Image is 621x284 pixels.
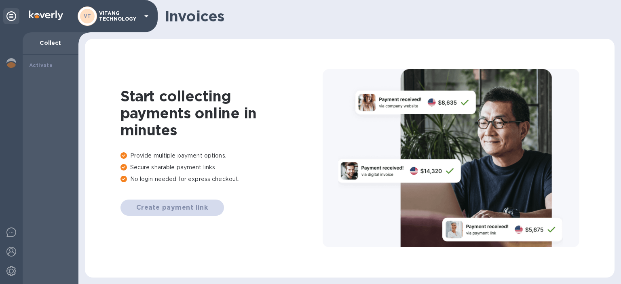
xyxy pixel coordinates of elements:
img: Logo [29,11,63,20]
p: Collect [29,39,72,47]
p: Secure sharable payment links. [120,163,323,172]
p: Provide multiple payment options. [120,151,323,160]
h1: Start collecting payments online in minutes [120,88,323,139]
b: Activate [29,62,53,68]
h1: Invoices [165,8,608,25]
p: VITANG TECHNOLOGY [99,11,139,22]
b: VT [84,13,91,19]
div: Unpin categories [3,8,19,24]
p: No login needed for express checkout. [120,175,323,183]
